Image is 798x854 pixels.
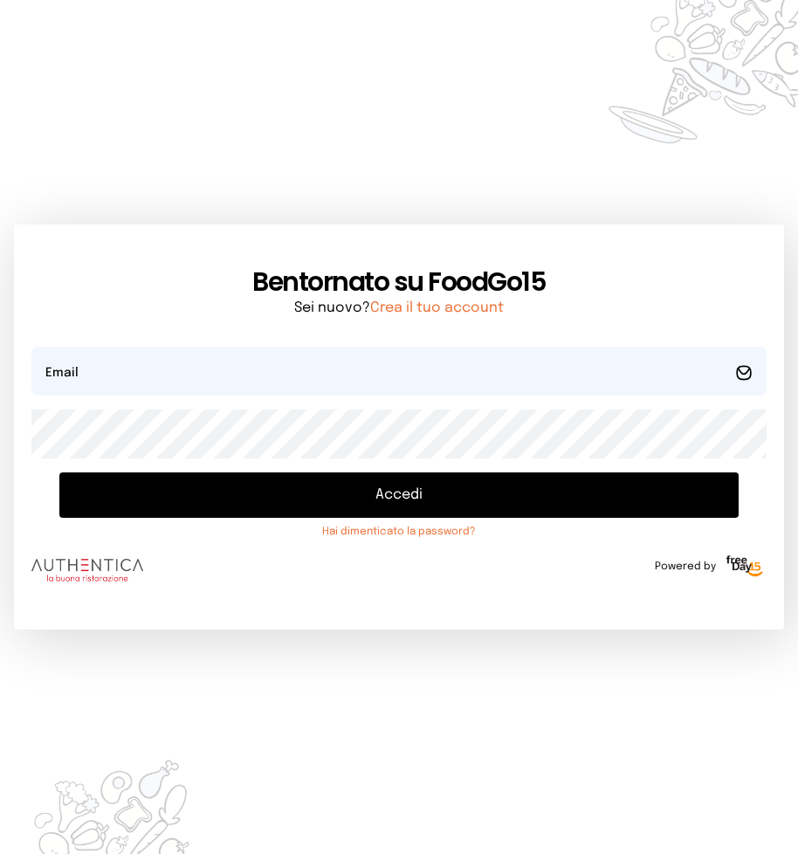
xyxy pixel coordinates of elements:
img: logo-freeday.3e08031.png [723,553,767,581]
h1: Bentornato su FoodGo15 [31,266,767,298]
a: Crea il tuo account [370,300,504,315]
span: Powered by [655,560,716,574]
button: Accedi [59,472,739,518]
img: logo.8f33a47.png [31,559,143,582]
a: Hai dimenticato la password? [59,525,739,539]
p: Sei nuovo? [31,298,767,319]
